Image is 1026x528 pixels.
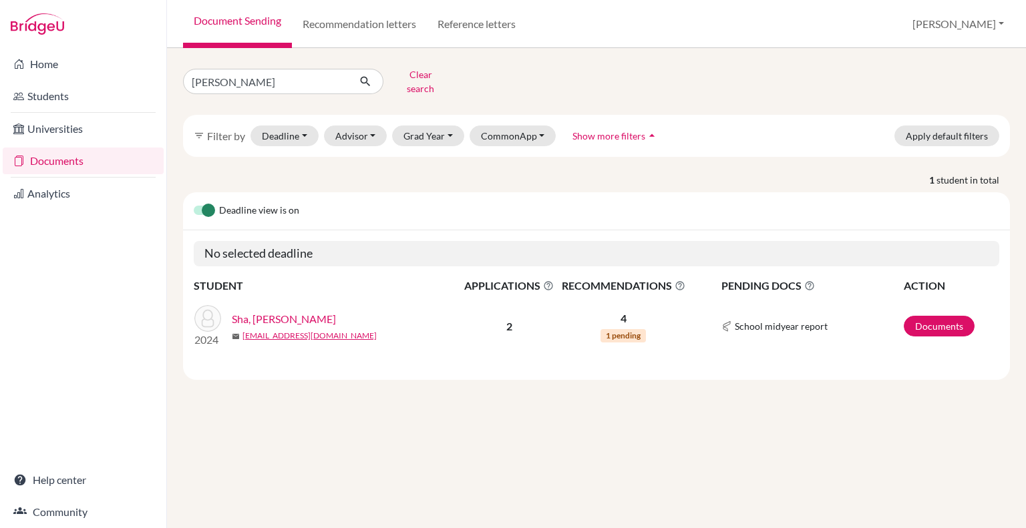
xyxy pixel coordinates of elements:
button: Grad Year [392,125,464,146]
img: Bridge-U [11,13,64,35]
span: Filter by [207,129,245,142]
span: student in total [936,173,1010,187]
b: 2 [506,320,512,332]
button: Advisor [324,125,387,146]
th: ACTION [903,277,999,294]
button: Deadline [250,125,319,146]
a: Help center [3,467,164,493]
span: Show more filters [572,130,645,142]
a: Documents [904,316,975,336]
button: [PERSON_NAME] [906,11,1010,37]
img: Common App logo [721,321,732,332]
a: Universities [3,115,164,142]
a: Home [3,51,164,77]
span: APPLICATIONS [462,278,556,294]
span: Deadline view is on [219,203,299,219]
th: STUDENT [194,277,461,294]
a: Documents [3,148,164,174]
i: filter_list [194,130,204,141]
button: Show more filtersarrow_drop_up [561,125,670,146]
a: Community [3,499,164,525]
button: Apply default filters [894,125,999,146]
button: CommonApp [470,125,556,146]
span: PENDING DOCS [721,278,902,294]
span: 1 pending [601,329,646,342]
a: Students [3,83,164,109]
a: Analytics [3,180,164,207]
span: mail [232,332,240,340]
i: arrow_drop_up [645,129,659,142]
h5: No selected deadline [194,241,999,266]
p: 4 [558,310,689,326]
a: Sha, [PERSON_NAME] [232,311,336,327]
span: RECOMMENDATIONS [558,278,689,294]
p: 2024 [194,332,221,348]
button: Clear search [383,64,458,99]
img: Sha, Isabelle Jia Zhi [194,305,221,332]
a: [EMAIL_ADDRESS][DOMAIN_NAME] [242,330,377,342]
strong: 1 [929,173,936,187]
span: School midyear report [735,319,828,333]
input: Find student by name... [183,69,349,94]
